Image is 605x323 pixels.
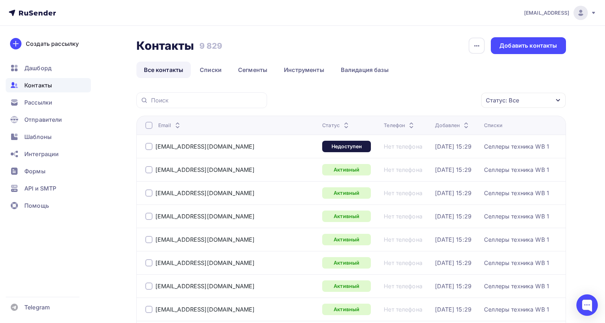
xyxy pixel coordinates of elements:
[384,143,422,150] a: Нет телефона
[322,257,371,269] a: Активный
[24,303,50,312] span: Telegram
[435,259,471,266] a: [DATE] 15:29
[322,164,371,175] a: Активный
[484,283,549,290] a: Селлеры техника WB 1
[24,98,52,107] span: Рассылки
[6,61,91,75] a: Дашборд
[6,130,91,144] a: Шаблоны
[24,81,52,90] span: Контакты
[158,122,182,129] div: Email
[499,42,557,50] div: Добавить контакты
[481,92,566,108] button: Статус: Все
[484,213,549,220] a: Селлеры техника WB 1
[322,141,371,152] div: Недоступен
[24,132,52,141] span: Шаблоны
[484,166,549,173] a: Селлеры техника WB 1
[322,304,371,315] div: Активный
[155,306,255,313] a: [EMAIL_ADDRESS][DOMAIN_NAME]
[524,9,569,16] span: [EMAIL_ADDRESS]
[484,122,502,129] div: Списки
[384,306,422,313] a: Нет телефона
[333,62,396,78] a: Валидация базы
[6,95,91,110] a: Рассылки
[155,283,255,290] a: [EMAIL_ADDRESS][DOMAIN_NAME]
[484,259,549,266] a: Селлеры техника WB 1
[155,259,255,266] a: [EMAIL_ADDRESS][DOMAIN_NAME]
[384,122,416,129] div: Телефон
[435,143,471,150] div: [DATE] 15:29
[435,213,471,220] a: [DATE] 15:29
[435,306,471,313] a: [DATE] 15:29
[24,64,52,72] span: Дашборд
[435,236,471,243] a: [DATE] 15:29
[322,234,371,245] a: Активный
[484,189,549,197] div: Селлеры техника WB 1
[151,96,263,104] input: Поиск
[435,122,470,129] div: Добавлен
[24,201,49,210] span: Помощь
[484,306,549,313] a: Селлеры техника WB 1
[6,112,91,127] a: Отправители
[136,62,191,78] a: Все контакты
[384,236,422,243] a: Нет телефона
[155,189,255,197] a: [EMAIL_ADDRESS][DOMAIN_NAME]
[6,164,91,178] a: Формы
[435,283,471,290] a: [DATE] 15:29
[435,166,471,173] a: [DATE] 15:29
[155,213,255,220] a: [EMAIL_ADDRESS][DOMAIN_NAME]
[384,189,422,197] a: Нет телефона
[322,211,371,222] a: Активный
[231,62,275,78] a: Сегменты
[155,143,255,150] a: [EMAIL_ADDRESS][DOMAIN_NAME]
[136,39,194,53] h2: Контакты
[384,259,422,266] a: Нет телефона
[276,62,332,78] a: Инструменты
[6,78,91,92] a: Контакты
[435,189,471,197] a: [DATE] 15:29
[384,283,422,290] div: Нет телефона
[384,166,422,173] a: Нет телефона
[155,166,255,173] a: [EMAIL_ADDRESS][DOMAIN_NAME]
[26,39,79,48] div: Создать рассылку
[322,187,371,199] div: Активный
[155,236,255,243] a: [EMAIL_ADDRESS][DOMAIN_NAME]
[24,150,59,158] span: Интеграции
[384,213,422,220] a: Нет телефона
[322,280,371,292] a: Активный
[192,62,229,78] a: Списки
[24,167,45,175] span: Формы
[24,184,56,193] span: API и SMTP
[322,122,350,129] div: Статус
[484,236,549,243] a: Селлеры техника WB 1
